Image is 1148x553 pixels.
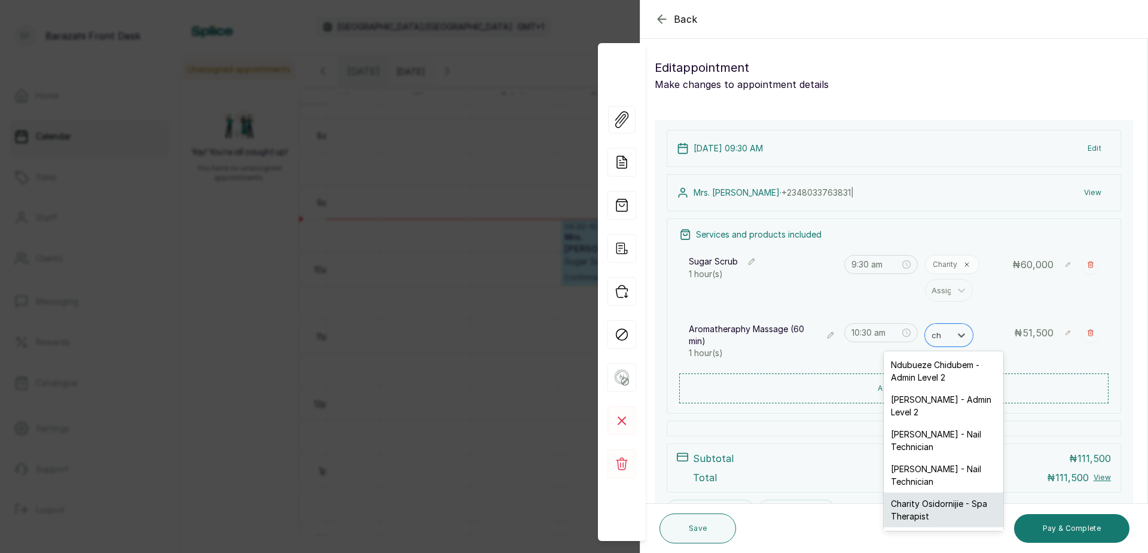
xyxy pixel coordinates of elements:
[689,347,837,359] p: 1 hour(s)
[884,423,1003,458] div: [PERSON_NAME] - Nail Technician
[1022,327,1054,339] span: 51,500
[655,77,1133,92] p: Make changes to appointment details
[660,513,736,543] button: Save
[1077,452,1111,464] span: 111,500
[694,187,854,199] p: Mrs. [PERSON_NAME] ·
[674,12,698,26] span: Back
[689,268,837,280] p: 1 hour(s)
[1047,470,1089,485] p: ₦
[679,373,1109,403] button: Add new
[693,451,734,466] p: Subtotal
[1074,182,1111,203] button: View
[655,12,698,26] button: Back
[655,58,749,77] span: Edit appointment
[884,354,1003,388] div: Ndubueze Chidubem - Admin Level 2
[1021,259,1054,271] span: 60,000
[1014,514,1129,543] button: Pay & Complete
[884,388,1003,423] div: [PERSON_NAME] - Admin Level 2
[693,470,717,485] p: Total
[1078,138,1111,159] button: Edit
[1014,326,1054,340] p: ₦
[884,493,1003,527] div: Charity Osidornijie - Spa Therapist
[781,187,854,197] span: +234 8033763831 |
[696,229,822,241] p: Services and products included
[689,256,738,268] p: Sugar Scrub
[933,260,957,269] p: Charity
[1069,451,1111,466] p: ₦
[851,258,900,271] input: Select time
[667,500,754,518] button: Add Extra Charge
[884,458,1003,493] div: [PERSON_NAME] - Nail Technician
[694,142,763,154] p: [DATE] 09:30 AM
[1094,473,1111,482] button: View
[759,500,835,518] button: Add discount
[689,323,817,347] p: Aromatheraphy Massage (60 min)
[1055,472,1089,484] span: 111,500
[1012,257,1054,272] p: ₦
[851,326,900,339] input: Select time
